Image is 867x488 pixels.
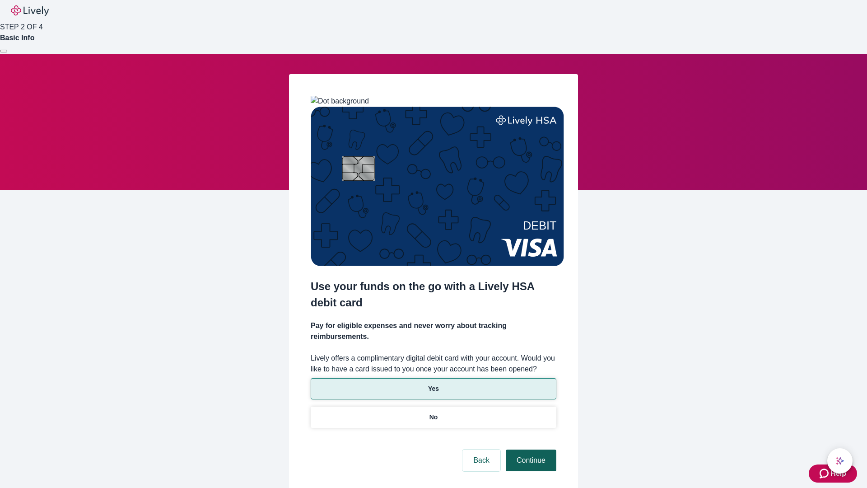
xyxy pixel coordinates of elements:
svg: Zendesk support icon [820,468,830,479]
button: Zendesk support iconHelp [809,465,857,483]
h2: Use your funds on the go with a Lively HSA debit card [311,278,556,311]
span: Help [830,468,846,479]
svg: Lively AI Assistant [835,456,844,465]
img: Lively [11,5,49,16]
button: Continue [506,450,556,471]
button: No [311,407,556,428]
label: Lively offers a complimentary digital debit card with your account. Would you like to have a card... [311,353,556,375]
p: No [429,413,438,422]
img: Debit card [311,107,564,266]
p: Yes [428,384,439,394]
button: chat [827,448,853,474]
h4: Pay for eligible expenses and never worry about tracking reimbursements. [311,320,556,342]
button: Back [462,450,500,471]
img: Dot background [311,96,369,107]
button: Yes [311,378,556,399]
